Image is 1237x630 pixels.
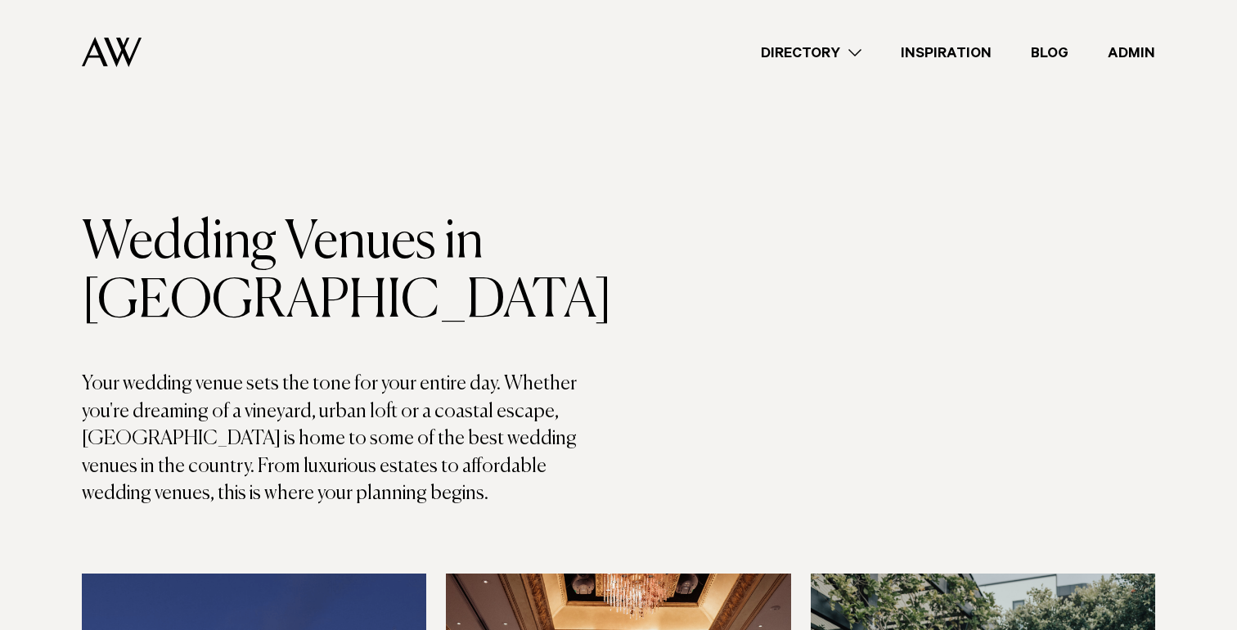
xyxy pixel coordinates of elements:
[1011,42,1088,64] a: Blog
[741,42,881,64] a: Directory
[881,42,1011,64] a: Inspiration
[82,214,618,331] h1: Wedding Venues in [GEOGRAPHIC_DATA]
[82,37,142,67] img: Auckland Weddings Logo
[82,371,618,508] p: Your wedding venue sets the tone for your entire day. Whether you're dreaming of a vineyard, urba...
[1088,42,1175,64] a: Admin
